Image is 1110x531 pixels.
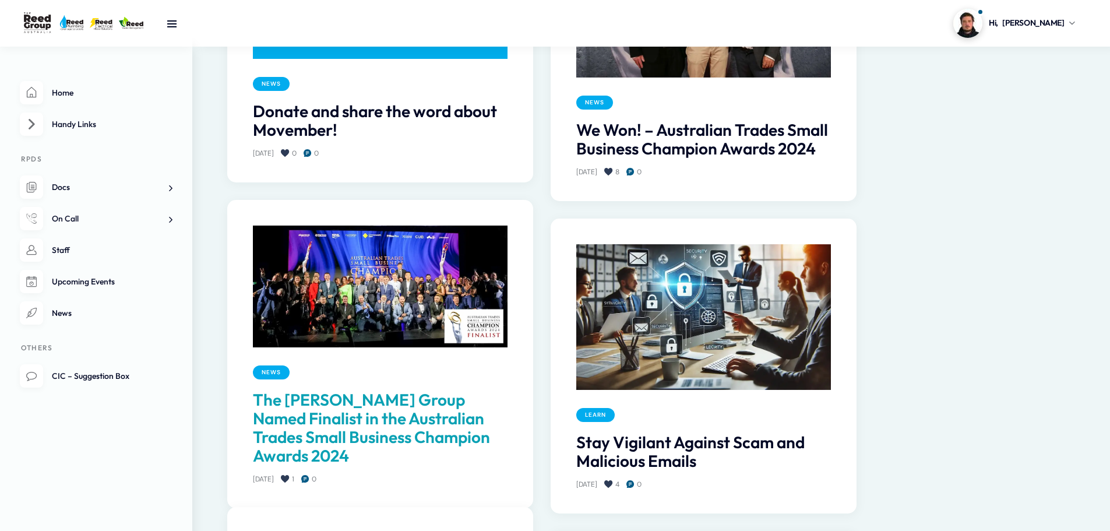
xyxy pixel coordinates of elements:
a: News [253,365,290,379]
span: 4 [615,480,619,489]
a: [DATE] [576,167,597,177]
a: News [576,96,613,110]
span: [PERSON_NAME] [1002,17,1065,29]
span: 0 [312,474,316,484]
a: We Won! – Australian Trades Small Business Champion Awards 2024 [576,121,831,158]
span: 0 [292,149,297,158]
img: Profile picture of Dylan Gledhill [953,9,982,38]
a: 0 [304,148,326,159]
span: 8 [615,167,619,177]
span: 0 [314,149,319,158]
a: Learn [576,408,615,422]
a: [DATE] [576,480,597,489]
a: [DATE] [253,474,274,484]
a: News [253,77,290,91]
a: Donate and share the word about Movember! [253,102,508,139]
a: 1 [281,474,302,484]
a: Profile picture of Dylan GledhillHi,[PERSON_NAME] [953,9,1075,38]
span: Hi, [989,17,998,29]
span: 1 [292,474,294,484]
a: 0 [281,148,304,159]
a: 8 [605,167,627,177]
a: 4 [605,479,627,490]
a: 0 [302,474,324,484]
a: 0 [627,479,649,490]
span: 0 [637,167,642,177]
a: 0 [627,167,649,177]
a: The [PERSON_NAME] Group Named Finalist in the Australian Trades Small Business Champion Awards 2024 [253,391,508,465]
a: Stay Vigilant Against Scam and Malicious Emails [576,433,831,470]
a: [DATE] [253,149,274,158]
span: 0 [637,480,642,489]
